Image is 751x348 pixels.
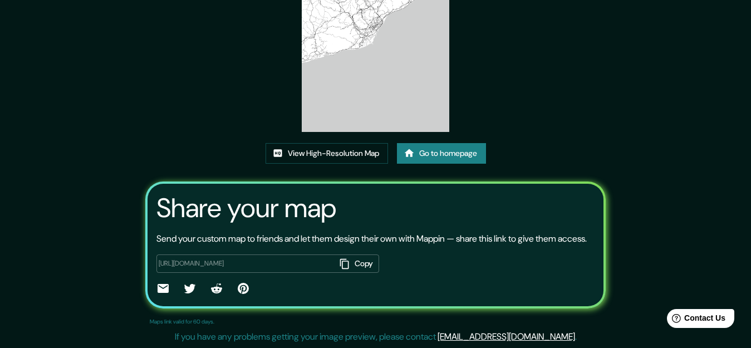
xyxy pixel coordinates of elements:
a: [EMAIL_ADDRESS][DOMAIN_NAME] [438,331,575,342]
h3: Share your map [156,193,336,224]
p: Send your custom map to friends and let them design their own with Mappin — share this link to gi... [156,232,587,246]
p: Maps link valid for 60 days. [150,317,214,326]
button: Copy [336,254,379,273]
a: View High-Resolution Map [266,143,388,164]
a: Go to homepage [397,143,486,164]
p: If you have any problems getting your image preview, please contact . [175,330,577,344]
iframe: Help widget launcher [652,305,739,336]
